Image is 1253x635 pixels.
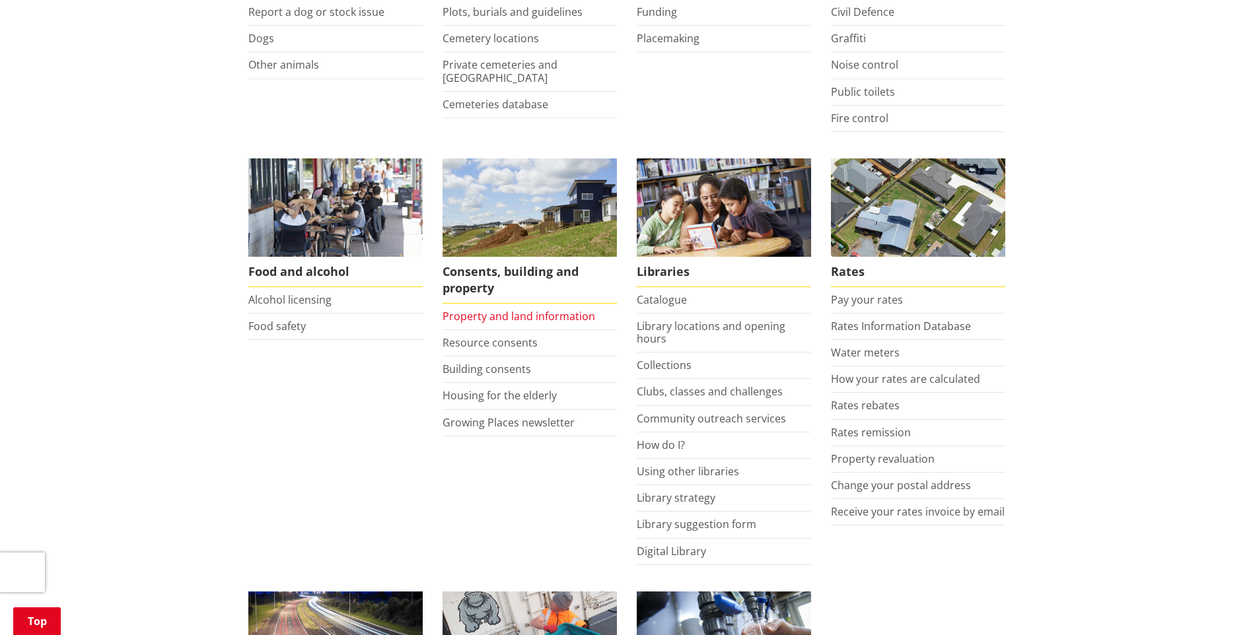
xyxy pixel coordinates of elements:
a: Rates rebates [831,398,900,413]
a: Library suggestion form [637,517,756,531]
img: Rates-thumbnail [831,158,1005,257]
a: Other animals [248,57,319,72]
a: New Pokeno housing development Consents, building and property [443,158,617,304]
a: Report a dog or stock issue [248,5,384,19]
a: Private cemeteries and [GEOGRAPHIC_DATA] [443,57,557,84]
a: Library strategy [637,490,715,505]
span: Food and alcohol [248,257,423,287]
a: Property and land information [443,309,595,323]
a: Property revaluation [831,451,935,466]
span: Consents, building and property [443,257,617,304]
a: Resource consents [443,335,538,350]
a: Alcohol licensing [248,292,332,307]
a: Public toilets [831,84,895,99]
a: Funding [637,5,677,19]
span: Rates [831,257,1005,287]
a: Rates Information Database [831,319,971,333]
a: Graffiti [831,31,866,46]
a: Change your postal address [831,478,971,492]
a: Cemetery locations [443,31,539,46]
a: How your rates are calculated [831,372,980,386]
a: Water meters [831,345,900,360]
a: Growing Places newsletter [443,415,575,430]
a: Pay your rates [831,292,903,307]
iframe: Messenger Launcher [1192,580,1240,627]
a: Collections [637,358,692,372]
a: Pay your rates online Rates [831,158,1005,287]
a: Food and Alcohol in the Waikato Food and alcohol [248,158,423,287]
a: Receive your rates invoice by email [831,504,1005,519]
a: Catalogue [637,292,687,307]
a: Plots, burials and guidelines [443,5,583,19]
a: Using other libraries [637,464,739,479]
a: Community outreach services [637,411,786,426]
a: Noise control [831,57,898,72]
a: Digital Library [637,544,706,558]
a: Housing for the elderly [443,388,557,403]
span: Libraries [637,257,811,287]
a: Top [13,607,61,635]
a: Cemeteries database [443,97,548,112]
a: Clubs, classes and challenges [637,384,783,399]
a: Civil Defence [831,5,894,19]
a: Fire control [831,111,888,125]
img: Land and property thumbnail [443,158,617,257]
a: Library locations and opening hours [637,319,785,346]
a: Building consents [443,362,531,376]
a: Placemaking [637,31,699,46]
a: Rates remission [831,425,911,440]
img: Food and Alcohol in the Waikato [248,158,423,257]
a: Food safety [248,319,306,333]
a: Library membership is free to everyone who lives in the Waikato district. Libraries [637,158,811,287]
a: How do I? [637,438,685,452]
a: Dogs [248,31,274,46]
img: Waikato District Council libraries [637,158,811,257]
